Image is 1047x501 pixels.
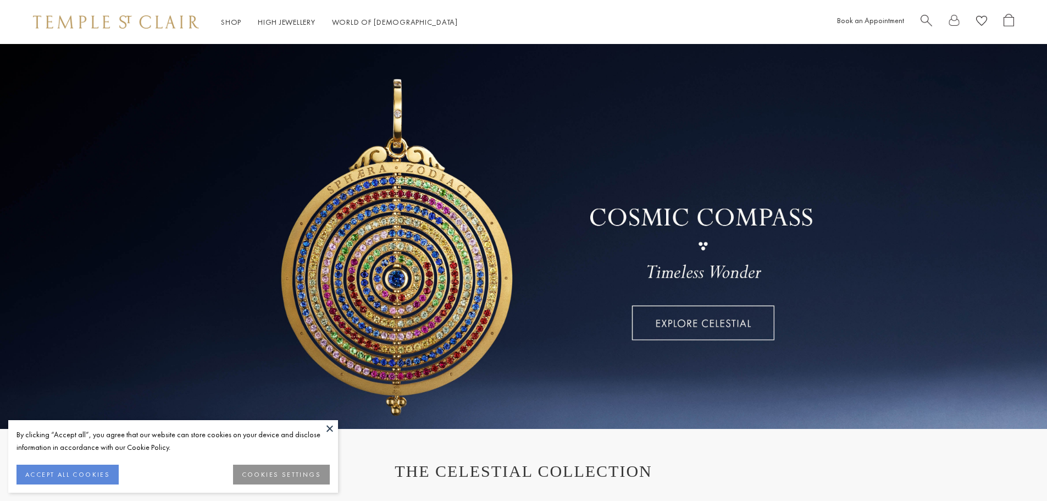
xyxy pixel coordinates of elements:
a: Book an Appointment [837,15,904,25]
a: High JewelleryHigh Jewellery [258,17,315,27]
div: By clicking “Accept all”, you agree that our website can store cookies on your device and disclos... [16,428,330,454]
h1: THE CELESTIAL COLLECTION [44,462,1003,481]
a: Search [921,14,932,31]
img: Temple St. Clair [33,15,199,29]
a: Open Shopping Bag [1004,14,1014,31]
button: COOKIES SETTINGS [233,465,330,485]
nav: Main navigation [221,15,458,29]
a: ShopShop [221,17,241,27]
button: ACCEPT ALL COOKIES [16,465,119,485]
a: View Wishlist [976,14,987,31]
a: World of [DEMOGRAPHIC_DATA]World of [DEMOGRAPHIC_DATA] [332,17,458,27]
